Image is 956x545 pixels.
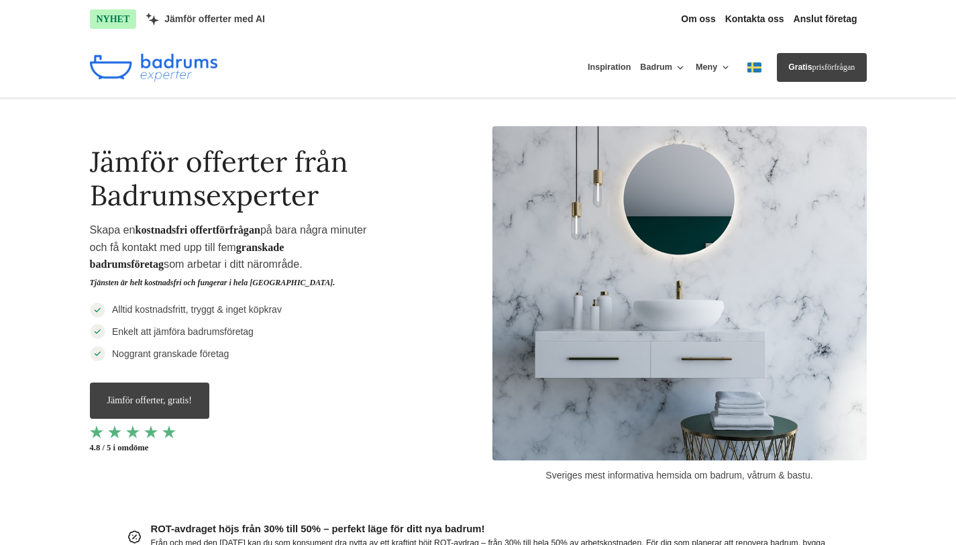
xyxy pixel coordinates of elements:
[90,221,390,295] p: Skapa en på bara några minuter och få kontakt med upp till fem som arbetar i ditt närområde.
[794,13,857,25] a: Anslut företag
[681,13,715,25] a: Om oss
[105,346,229,361] p: Noggrant granskade företag
[90,278,335,287] i: Tjänsten är helt kostnadsfri och fungerar i hela [GEOGRAPHIC_DATA].
[146,13,265,26] a: Jämför offerter med AI
[788,62,812,72] span: Gratis
[151,522,829,538] h5: ROT-avdraget höjs från 30% till 50% – perfekt läge för ditt nya badrum!
[640,52,686,83] button: Badrum
[90,438,390,454] strong: 4.8 / 5 i omdöme
[588,52,631,83] a: Inspiration
[90,54,217,82] img: Badrumsexperter.se logotyp
[696,52,731,83] button: Meny
[105,302,282,317] p: Alltid kostnadsfritt, tryggt & inget köpkrav
[90,9,137,29] span: NYHET
[725,13,784,25] a: Kontakta oss
[777,53,866,82] a: Gratisprisförfrågan
[164,13,265,25] span: Jämför offerter med AI
[105,324,254,339] p: Enkelt att jämföra badrumsföretag
[90,383,209,419] a: Jämför offerter, gratis!
[492,460,867,483] p: Sveriges mest informativa hemsida om badrum, våtrum & bastu.
[492,126,867,461] img: Badrumsexperter omslagsbild
[136,224,260,236] strong: kostnadsfri offertförfrågan
[90,126,390,222] h1: Jämför offerter från Badrumsexperter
